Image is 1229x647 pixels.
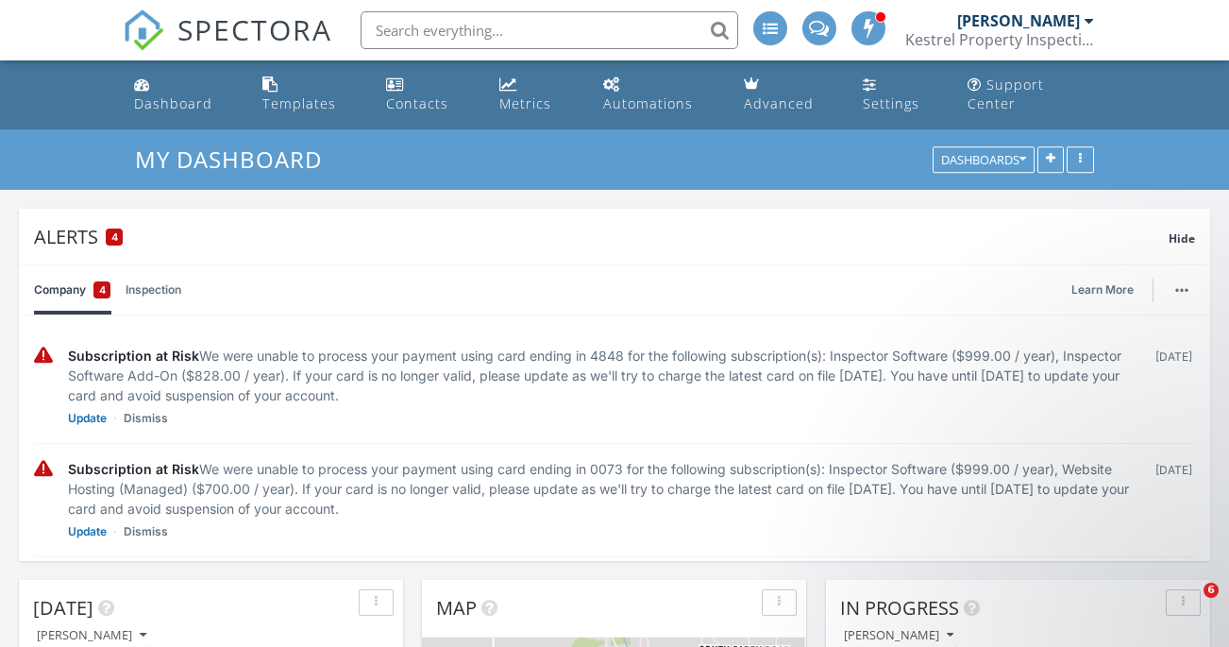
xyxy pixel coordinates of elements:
span: [DATE] [33,595,93,621]
a: Dashboard [126,68,240,122]
a: Dismiss [124,409,168,428]
a: Update [68,409,107,428]
a: Inspection [126,265,181,315]
div: [PERSON_NAME] [37,629,146,642]
div: We were unable to process your payment using card ending in 4848 for the following subscription(s... [68,346,1137,405]
span: Map [436,595,477,621]
span: Subscription at Risk [68,461,199,477]
a: Settings [855,68,945,122]
div: Alerts [34,224,1169,249]
a: Automations (Basic) [596,68,721,122]
a: Support Center [960,68,1103,122]
button: Dashboards [933,147,1035,174]
a: Dismiss [124,522,168,541]
div: Metrics [499,94,551,112]
div: [DATE] [1153,346,1195,428]
span: In Progress [840,595,959,621]
img: warning-336e3c8b2db1497d2c3c.svg [34,459,53,479]
a: Company [34,265,110,315]
a: Contacts [379,68,478,122]
div: Dashboards [941,154,1026,167]
div: Kestrel Property Inspections LLC [905,30,1094,49]
span: 4 [99,281,106,299]
div: [PERSON_NAME] [957,11,1080,30]
span: 6 [1204,583,1219,598]
div: Settings [863,94,919,112]
span: Subscription at Risk [68,348,199,364]
img: warning-336e3c8b2db1497d2c3c.svg [34,346,53,366]
a: Update [68,522,107,541]
a: Templates [255,68,363,122]
img: The Best Home Inspection Software - Spectora [123,9,164,51]
div: Contacts [386,94,448,112]
input: Search everything... [361,11,738,49]
a: Learn More [1071,281,1145,299]
div: Templates [262,94,336,112]
div: [PERSON_NAME] [844,629,953,642]
a: SPECTORA [123,26,332,65]
div: [DATE] [1153,459,1195,541]
span: 4 [111,230,118,244]
div: We were unable to process your payment using card ending in 0073 for the following subscription(s... [68,459,1137,519]
a: Advanced [736,68,840,122]
a: Metrics [492,68,581,122]
span: SPECTORA [177,9,332,49]
div: Advanced [744,94,814,112]
div: Automations [603,94,693,112]
img: ellipsis-632cfdd7c38ec3a7d453.svg [1175,288,1188,292]
div: Support Center [968,76,1044,112]
iframe: Intercom live chat [1165,583,1210,628]
a: My Dashboard [135,144,338,175]
span: Hide [1169,230,1195,247]
div: Dashboard [134,94,212,112]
